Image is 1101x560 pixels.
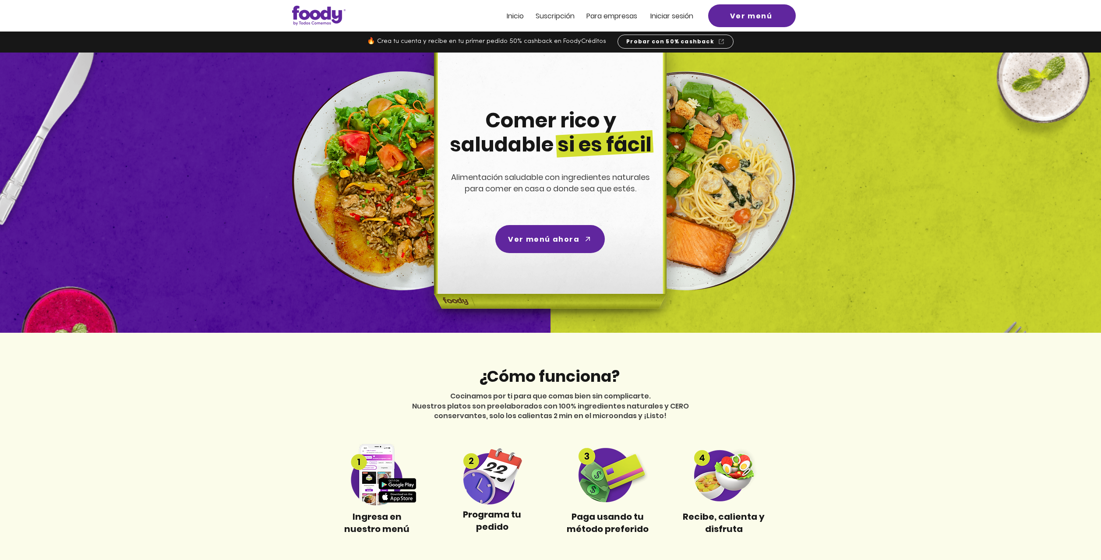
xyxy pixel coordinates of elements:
[683,447,765,501] img: Step 4 compress.png
[336,444,418,506] img: Step 1 compress.png
[567,447,649,502] img: Step3 compress.png
[451,445,533,504] img: Step 2 compress.png
[536,12,575,20] a: Suscripción
[495,225,605,253] a: Ver menú ahora
[450,106,652,158] span: Comer rico y saludable si es fácil
[626,38,714,46] span: Probar con 50% cashback
[507,12,524,20] a: Inicio
[292,71,511,290] img: left-dish-compress.png
[367,38,606,45] span: 🔥 Crea tu cuenta y recibe en tu primer pedido 50% cashback en FoodyCréditos
[450,391,651,401] span: Cocinamos por ti para que comas bien sin complicarte.
[409,53,688,333] img: headline-center-compress.png
[586,11,595,21] span: Pa
[650,11,693,21] span: Iniciar sesión
[412,401,689,421] span: Nuestros platos son preelaborados con 100% ingredientes naturales y CERO conservantes, solo los c...
[344,511,409,535] span: Ingresa en nuestro menú
[292,6,346,25] img: Logo_Foody V2.0.0 (3).png
[708,4,796,27] a: Ver menú
[618,35,734,49] a: Probar con 50% cashback
[451,172,650,194] span: Alimentación saludable con ingredientes naturales para comer en casa o donde sea que estés.
[567,511,649,535] span: Paga usando tu método preferido
[595,11,637,21] span: ra empresas
[1050,509,1092,551] iframe: Messagebird Livechat Widget
[650,12,693,20] a: Iniciar sesión
[683,511,765,535] span: Recibe, calienta y disfruta
[508,234,579,245] span: Ver menú ahora
[479,365,620,387] span: ¿Cómo funciona?
[536,11,575,21] span: Suscripción
[507,11,524,21] span: Inicio
[730,11,773,21] span: Ver menú
[463,508,521,533] span: Programa tu pedido
[586,12,637,20] a: Para empresas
